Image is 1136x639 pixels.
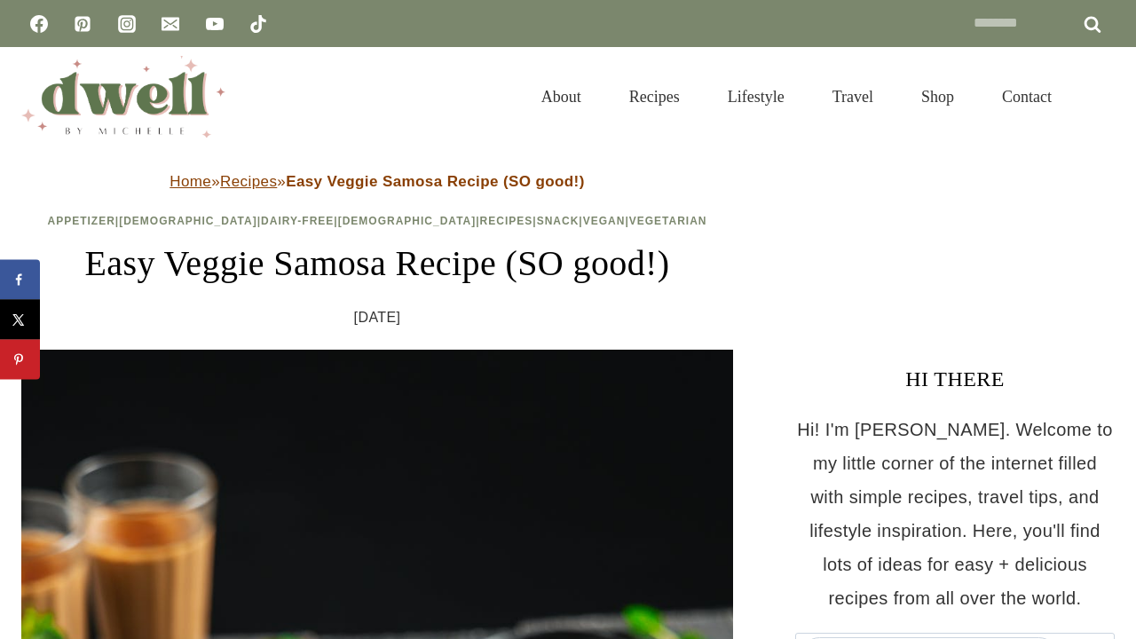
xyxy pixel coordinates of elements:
[704,66,809,128] a: Lifestyle
[170,173,211,190] a: Home
[47,215,114,227] a: Appetizer
[354,304,401,331] time: [DATE]
[153,6,188,42] a: Email
[21,237,733,290] h1: Easy Veggie Samosa Recipe (SO good!)
[21,6,57,42] a: Facebook
[605,66,704,128] a: Recipes
[537,215,580,227] a: Snack
[338,215,477,227] a: [DEMOGRAPHIC_DATA]
[286,173,585,190] strong: Easy Veggie Samosa Recipe (SO good!)
[583,215,626,227] a: Vegan
[109,6,145,42] a: Instagram
[978,66,1076,128] a: Contact
[795,413,1115,615] p: Hi! I'm [PERSON_NAME]. Welcome to my little corner of the internet filled with simple recipes, tr...
[517,66,1076,128] nav: Primary Navigation
[65,6,100,42] a: Pinterest
[119,215,257,227] a: [DEMOGRAPHIC_DATA]
[897,66,978,128] a: Shop
[517,66,605,128] a: About
[1085,82,1115,112] button: View Search Form
[795,363,1115,395] h3: HI THERE
[480,215,533,227] a: Recipes
[809,66,897,128] a: Travel
[629,215,707,227] a: Vegetarian
[220,173,277,190] a: Recipes
[241,6,276,42] a: TikTok
[47,215,706,227] span: | | | | | | |
[197,6,233,42] a: YouTube
[170,173,584,190] span: » »
[261,215,334,227] a: Dairy-Free
[21,56,225,138] img: DWELL by michelle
